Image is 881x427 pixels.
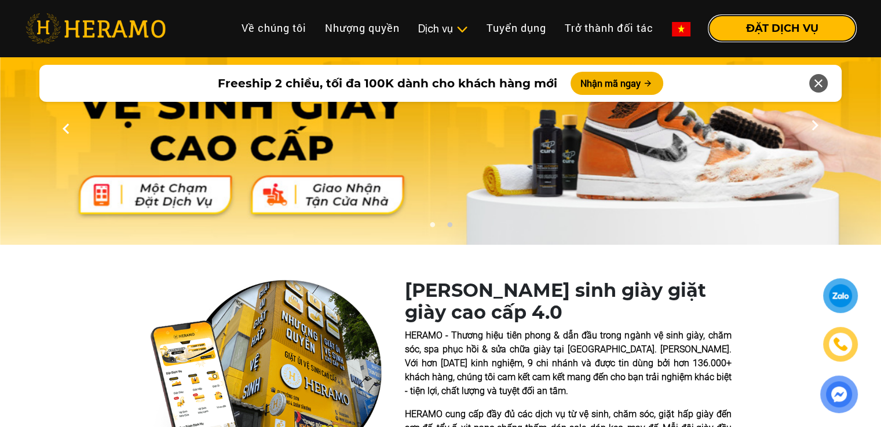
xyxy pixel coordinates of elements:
a: Trở thành đối tác [555,16,663,41]
span: Freeship 2 chiều, tối đa 100K dành cho khách hàng mới [217,75,557,92]
img: vn-flag.png [672,22,690,36]
a: Nhượng quyền [316,16,409,41]
h1: [PERSON_NAME] sinh giày giặt giày cao cấp 4.0 [405,279,732,324]
a: Tuyển dụng [477,16,555,41]
button: Nhận mã ngay [571,72,663,95]
img: subToggleIcon [456,24,468,35]
a: phone-icon [823,327,858,362]
button: ĐẶT DỊCH VỤ [709,16,856,41]
button: 2 [444,222,455,233]
img: heramo-logo.png [25,13,166,43]
a: ĐẶT DỊCH VỤ [700,23,856,34]
button: 1 [426,222,438,233]
a: Về chúng tôi [232,16,316,41]
p: HERAMO - Thương hiệu tiên phong & dẫn đầu trong ngành vệ sinh giày, chăm sóc, spa phục hồi & sửa ... [405,329,732,398]
div: Dịch vụ [418,21,468,36]
img: phone-icon [834,337,847,351]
